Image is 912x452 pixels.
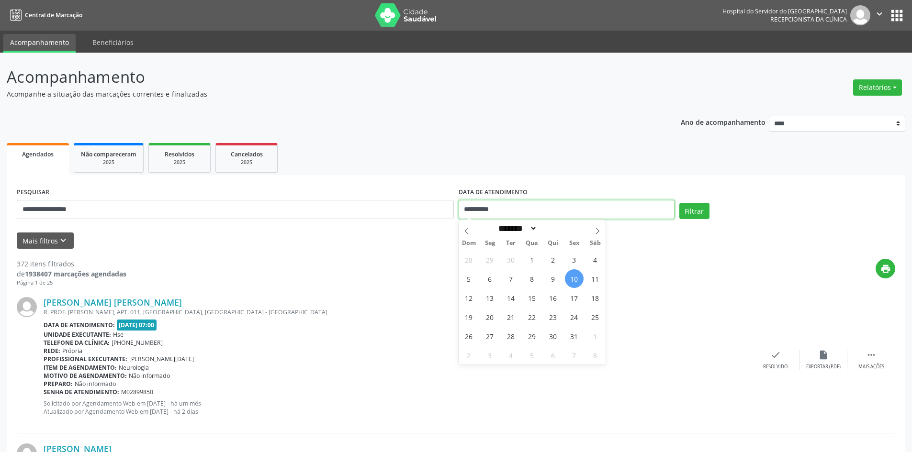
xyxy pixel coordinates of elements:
span: Não informado [129,372,170,380]
button:  [870,5,889,25]
span: Resolvidos [165,150,194,158]
p: Acompanhamento [7,65,636,89]
span: Outubro 20, 2025 [481,308,499,326]
span: Outubro 16, 2025 [544,288,563,307]
span: Seg [479,240,500,246]
strong: 1938407 marcações agendadas [25,269,126,278]
span: Novembro 1, 2025 [586,327,605,345]
label: PESQUISAR [17,185,49,200]
span: Outubro 29, 2025 [523,327,541,345]
span: Novembro 6, 2025 [544,346,563,364]
span: Setembro 30, 2025 [502,250,520,269]
div: 2025 [81,159,136,166]
span: Outubro 24, 2025 [565,308,584,326]
span: Outubro 21, 2025 [502,308,520,326]
span: M02899850 [121,388,153,396]
input: Year [537,223,569,233]
b: Telefone da clínica: [44,339,110,347]
span: Setembro 29, 2025 [481,250,499,269]
a: Central de Marcação [7,7,82,23]
i: print [880,264,891,274]
div: R. PROF. [PERSON_NAME], APT. 011, [GEOGRAPHIC_DATA], [GEOGRAPHIC_DATA] - [GEOGRAPHIC_DATA] [44,308,752,316]
span: Outubro 25, 2025 [586,308,605,326]
a: [PERSON_NAME] [PERSON_NAME] [44,297,182,308]
span: Qua [521,240,542,246]
span: Sex [563,240,585,246]
span: Outubro 2, 2025 [544,250,563,269]
i: check [770,350,781,360]
span: Outubro 26, 2025 [460,327,478,345]
span: Novembro 4, 2025 [502,346,520,364]
span: Outubro 30, 2025 [544,327,563,345]
span: Outubro 19, 2025 [460,308,478,326]
span: Agendados [22,150,54,158]
span: Não informado [75,380,116,388]
span: Outubro 6, 2025 [481,269,499,288]
span: Neurologia [119,364,149,372]
button: Mais filtroskeyboard_arrow_down [17,232,74,249]
span: Outubro 4, 2025 [586,250,605,269]
div: de [17,269,126,279]
div: Página 1 de 25 [17,279,126,287]
b: Item de agendamento: [44,364,117,372]
span: Outubro 14, 2025 [502,288,520,307]
i: insert_drive_file [818,350,829,360]
b: Motivo de agendamento: [44,372,127,380]
span: Outubro 18, 2025 [586,288,605,307]
span: Outubro 31, 2025 [565,327,584,345]
span: Setembro 28, 2025 [460,250,478,269]
b: Senha de atendimento: [44,388,119,396]
span: [PHONE_NUMBER] [112,339,163,347]
select: Month [495,223,538,233]
label: DATA DE ATENDIMENTO [459,185,528,200]
span: Novembro 5, 2025 [523,346,541,364]
div: Resolvido [763,364,788,370]
span: Hse [113,331,124,339]
b: Data de atendimento: [44,321,115,329]
p: Ano de acompanhamento [681,116,766,128]
button: apps [889,7,905,24]
div: 372 itens filtrados [17,259,126,269]
p: Acompanhe a situação das marcações correntes e finalizadas [7,89,636,99]
span: Outubro 12, 2025 [460,288,478,307]
span: Outubro 23, 2025 [544,308,563,326]
span: Dom [459,240,480,246]
span: Novembro 7, 2025 [565,346,584,364]
b: Preparo: [44,380,73,388]
span: Outubro 28, 2025 [502,327,520,345]
b: Profissional executante: [44,355,127,363]
div: Hospital do Servidor do [GEOGRAPHIC_DATA] [722,7,847,15]
span: Outubro 8, 2025 [523,269,541,288]
span: Novembro 2, 2025 [460,346,478,364]
button: Relatórios [853,79,902,96]
i: keyboard_arrow_down [58,235,68,246]
span: Recepcionista da clínica [770,15,847,23]
p: Solicitado por Agendamento Web em [DATE] - há um mês Atualizado por Agendamento Web em [DATE] - h... [44,399,752,416]
span: Outubro 7, 2025 [502,269,520,288]
span: Outubro 10, 2025 [565,269,584,288]
img: img [17,297,37,317]
span: Cancelados [231,150,263,158]
span: Novembro 3, 2025 [481,346,499,364]
button: print [876,259,895,278]
span: Outubro 27, 2025 [481,327,499,345]
span: [DATE] 07:00 [117,320,157,331]
span: Novembro 8, 2025 [586,346,605,364]
span: Outubro 15, 2025 [523,288,541,307]
span: Outubro 9, 2025 [544,269,563,288]
div: 2025 [223,159,270,166]
div: Mais ações [858,364,884,370]
span: Outubro 13, 2025 [481,288,499,307]
a: Acompanhamento [3,34,76,53]
span: Outubro 5, 2025 [460,269,478,288]
span: Central de Marcação [25,11,82,19]
b: Rede: [44,347,60,355]
img: img [850,5,870,25]
div: Exportar (PDF) [806,364,841,370]
span: Própria [62,347,82,355]
button: Filtrar [679,203,709,219]
span: Não compareceram [81,150,136,158]
span: Outubro 22, 2025 [523,308,541,326]
i:  [874,9,885,19]
span: Sáb [585,240,606,246]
